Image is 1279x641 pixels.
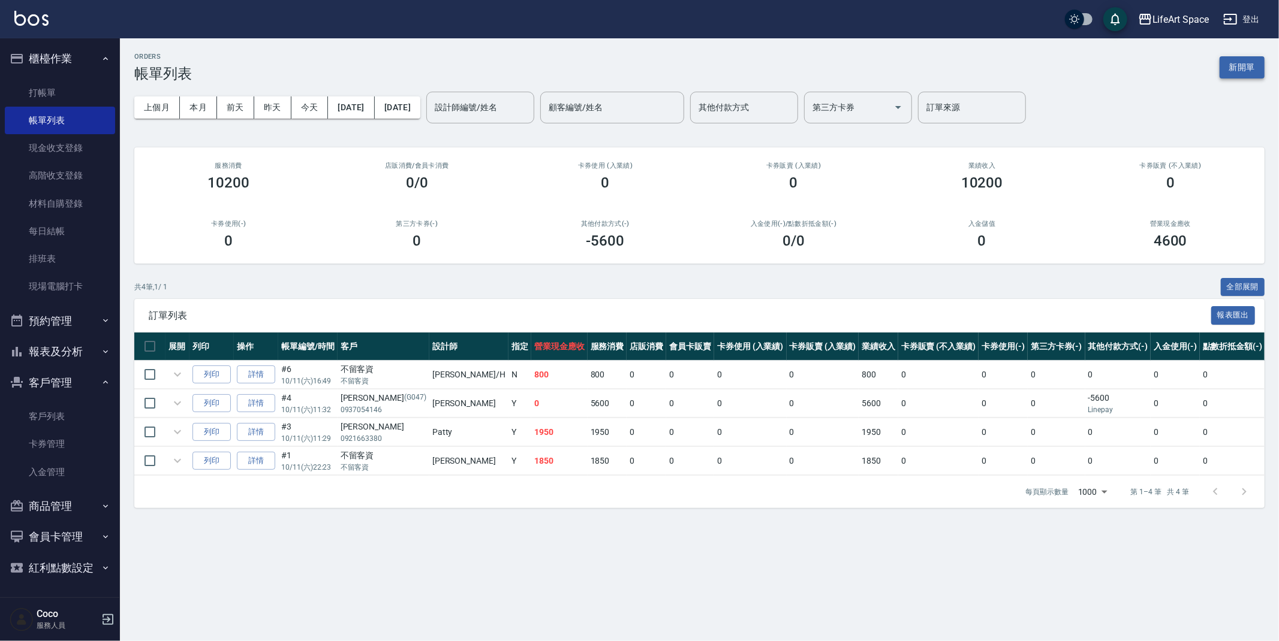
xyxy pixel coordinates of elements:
[1103,7,1127,31] button: save
[341,462,426,473] p: 不留客資
[1151,447,1200,475] td: 0
[217,96,254,119] button: 前天
[902,220,1062,228] h2: 入金儲值
[237,365,275,384] a: 詳情
[341,433,426,444] p: 0921663380
[531,361,588,389] td: 800
[714,220,873,228] h2: 入金使用(-) /點數折抵金額(-)
[281,462,335,473] p: 10/11 (六) 22:23
[5,491,115,522] button: 商品管理
[627,447,666,475] td: 0
[586,232,625,249] h3: -5600
[5,217,115,245] a: 每日結帳
[1220,56,1265,78] button: 新開單
[180,96,217,119] button: 本月
[531,418,588,446] td: 1950
[979,332,1028,361] th: 卡券使用(-)
[429,418,508,446] td: Patty
[666,447,714,475] td: 0
[1152,12,1209,27] div: LifeArt Space
[1218,8,1265,31] button: 登出
[979,418,1028,446] td: 0
[1091,220,1250,228] h2: 營業現金應收
[1151,418,1200,446] td: 0
[1073,476,1112,508] div: 1000
[790,174,798,191] h3: 0
[859,332,898,361] th: 業績收入
[627,389,666,418] td: 0
[5,43,115,74] button: 櫃檯作業
[429,332,508,361] th: 設計師
[898,447,979,475] td: 0
[898,332,979,361] th: 卡券販賣 (不入業績)
[1085,361,1151,389] td: 0
[979,447,1028,475] td: 0
[278,361,338,389] td: #6
[429,389,508,418] td: [PERSON_NAME]
[134,65,192,82] h3: 帳單列表
[5,162,115,189] a: 高階收支登錄
[224,232,233,249] h3: 0
[1085,389,1151,418] td: -5600
[902,162,1062,170] h2: 業績收入
[1091,162,1250,170] h2: 卡券販賣 (不入業績)
[1220,61,1265,72] a: 新開單
[525,162,685,170] h2: 卡券使用 (入業績)
[192,452,231,470] button: 列印
[341,421,426,433] div: [PERSON_NAME]
[337,220,496,228] h2: 第三方卡券(-)
[889,98,908,117] button: Open
[714,332,787,361] th: 卡券使用 (入業績)
[404,392,426,404] p: (G047)
[531,447,588,475] td: 1850
[961,174,1003,191] h3: 10200
[406,174,428,191] h3: 0/0
[1151,389,1200,418] td: 0
[192,423,231,442] button: 列印
[627,418,666,446] td: 0
[5,521,115,552] button: 會員卡管理
[898,418,979,446] td: 0
[134,53,192,61] h2: ORDERS
[588,447,627,475] td: 1850
[1028,389,1085,418] td: 0
[508,332,531,361] th: 指定
[1088,404,1148,415] p: Linepay
[627,332,666,361] th: 店販消費
[291,96,329,119] button: 今天
[978,232,986,249] h3: 0
[192,365,231,384] button: 列印
[666,361,714,389] td: 0
[588,389,627,418] td: 5600
[508,447,531,475] td: Y
[189,332,234,361] th: 列印
[429,361,508,389] td: [PERSON_NAME] /H
[341,449,426,462] div: 不留客資
[1028,418,1085,446] td: 0
[5,134,115,162] a: 現金收支登錄
[898,389,979,418] td: 0
[281,404,335,415] p: 10/11 (六) 11:32
[5,367,115,398] button: 客戶管理
[5,430,115,458] a: 卡券管理
[508,361,531,389] td: N
[666,332,714,361] th: 會員卡販賣
[281,376,335,386] p: 10/11 (六) 16:49
[531,332,588,361] th: 營業現金應收
[5,273,115,300] a: 現場電腦打卡
[5,552,115,583] button: 紅利點數設定
[429,447,508,475] td: [PERSON_NAME]
[508,389,531,418] td: Y
[341,404,426,415] p: 0937054146
[787,361,859,389] td: 0
[1166,174,1175,191] h3: 0
[979,389,1028,418] td: 0
[281,433,335,444] p: 10/11 (六) 11:29
[1200,447,1266,475] td: 0
[149,162,308,170] h3: 服務消費
[588,361,627,389] td: 800
[627,361,666,389] td: 0
[787,389,859,418] td: 0
[714,447,787,475] td: 0
[237,452,275,470] a: 詳情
